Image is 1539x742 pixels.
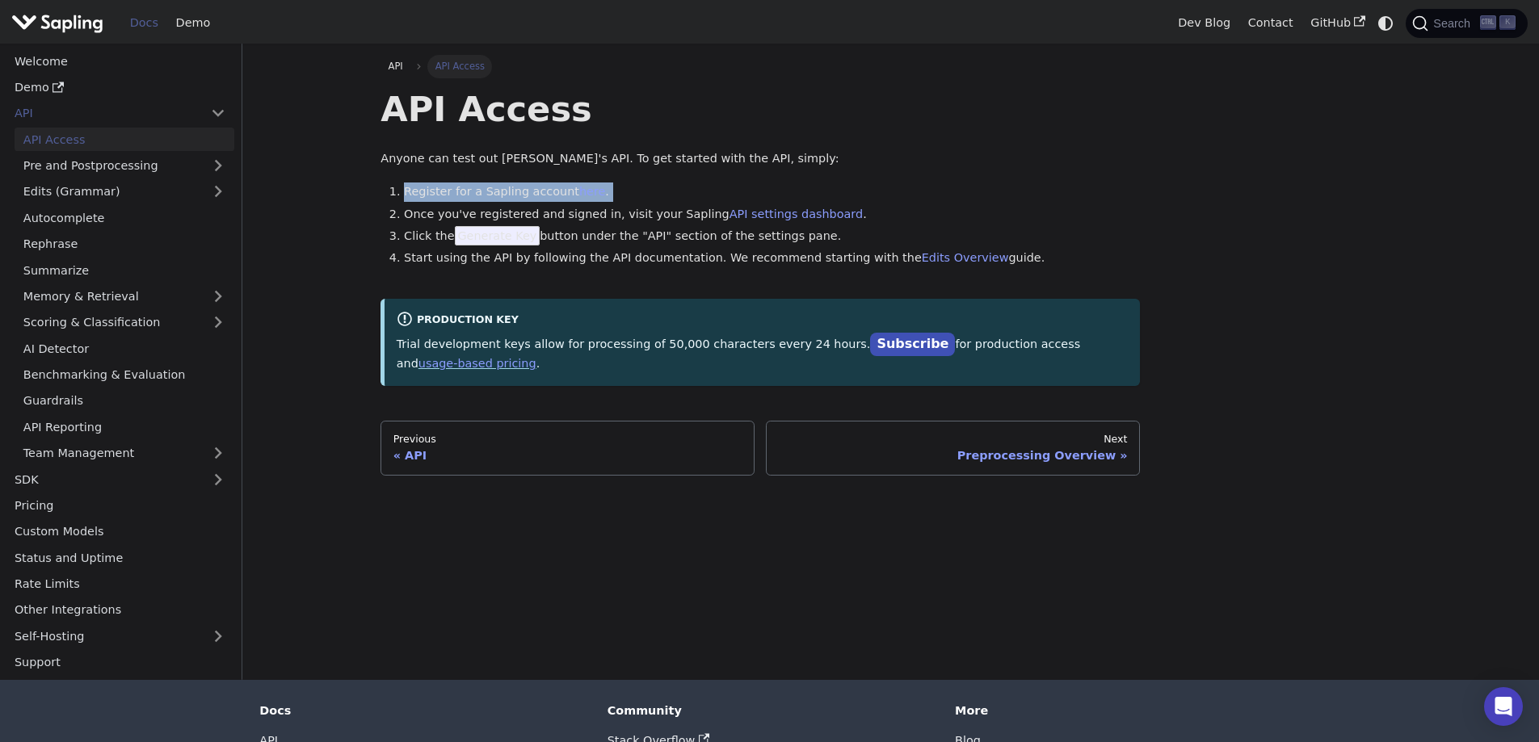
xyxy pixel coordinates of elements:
p: Anyone can test out [PERSON_NAME]'s API. To get started with the API, simply: [381,149,1140,169]
div: Production Key [397,311,1129,330]
a: Memory & Retrieval [15,285,234,308]
a: Summarize [15,258,234,282]
a: SDK [6,467,202,491]
li: Register for a Sapling account . [404,182,1140,202]
p: Trial development keys allow for processing of 50,000 characters every 24 hours. for production a... [397,333,1129,374]
span: API [389,61,403,72]
a: Edits (Grammar) [15,180,234,203]
a: NextPreprocessing Overview [766,421,1140,476]
a: API [381,55,410,78]
a: AI Detector [15,337,234,360]
a: Other Integrations [6,598,234,622]
a: Status and Uptime [6,546,234,569]
div: Preprocessing Overview [779,448,1128,463]
a: Self-Hosting [6,624,234,648]
button: Expand sidebar category 'SDK' [202,467,234,491]
a: Contact [1239,10,1302,36]
nav: Breadcrumbs [381,55,1140,78]
img: Sapling.ai [11,11,103,35]
div: API [393,448,742,463]
a: Demo [6,76,234,99]
a: Edits Overview [922,251,1009,264]
a: Benchmarking & Evaluation [15,363,234,387]
div: Docs [259,703,584,718]
a: API Reporting [15,415,234,438]
a: Rate Limits [6,572,234,596]
span: Generate Key [455,226,540,245]
a: Subscribe [870,333,955,356]
a: Pricing [6,494,234,518]
a: Scoring & Classification [15,311,234,334]
h1: API Access [381,87,1140,131]
a: usage-based pricing [418,357,536,370]
span: Search [1428,17,1480,30]
li: Click the button under the "API" section of the settings pane. [404,227,1140,246]
a: Rephrase [15,233,234,256]
button: Switch between dark and light mode (currently system mode) [1374,11,1398,35]
div: Next [779,433,1128,446]
a: Autocomplete [15,206,234,229]
a: API Access [15,128,234,151]
a: here [579,185,605,198]
a: Sapling.ai [11,11,109,35]
a: Pre and Postprocessing [15,154,234,178]
li: Once you've registered and signed in, visit your Sapling . [404,205,1140,224]
div: Previous [393,433,742,446]
a: Welcome [6,49,234,73]
li: Start using the API by following the API documentation. We recommend starting with the guide. [404,249,1140,268]
a: Demo [167,10,219,36]
a: Custom Models [6,520,234,543]
a: Guardrails [15,389,234,413]
div: Community [608,703,932,718]
button: Search (Ctrl+K) [1406,9,1527,38]
div: Open Intercom Messenger [1484,687,1523,726]
a: Support [6,651,234,674]
a: GitHub [1301,10,1373,36]
button: Collapse sidebar category 'API' [202,102,234,125]
a: Team Management [15,442,234,465]
a: PreviousAPI [381,421,755,476]
span: API Access [427,55,492,78]
a: API settings dashboard [730,208,863,220]
kbd: K [1499,15,1516,30]
nav: Docs pages [381,421,1140,476]
div: More [955,703,1280,718]
a: Dev Blog [1169,10,1238,36]
a: Docs [121,10,167,36]
a: API [6,102,202,125]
